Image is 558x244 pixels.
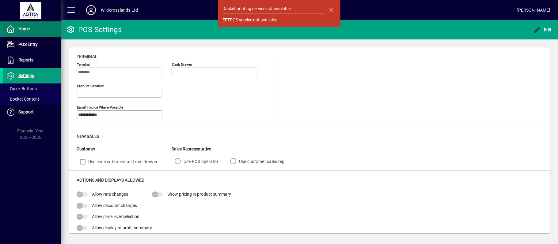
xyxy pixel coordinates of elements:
[77,134,99,139] span: New Sales
[77,146,172,152] div: Customer
[77,84,104,88] mat-label: Product location
[6,97,39,102] span: Docket Content
[3,83,61,94] a: Quick Buttons
[172,146,293,152] div: Sales Representative
[18,57,33,62] span: Reports
[223,17,278,23] div: EFTPOS service not available
[3,94,61,104] a: Docket Content
[92,214,139,219] span: Allow price level selection
[18,73,34,78] span: Settings
[101,5,138,15] div: Wildcrosslands Ltd
[92,203,137,208] span: Allow discount changes
[77,178,144,183] span: Actions and Displays Allowed
[81,5,101,16] button: Profile
[77,54,97,59] span: Terminal
[18,26,30,31] span: Home
[3,21,61,37] a: Home
[77,105,123,109] mat-label: Email Invoice where possible
[167,192,231,197] span: Show pricing in product summary
[533,27,552,32] span: Edit
[66,25,122,35] div: POS Settings
[517,5,550,15] div: [PERSON_NAME]
[172,62,192,67] mat-label: Cash Drawer
[6,86,37,91] span: Quick Buttons
[3,53,61,68] a: Reports
[18,109,34,114] span: Support
[18,42,38,47] span: POS Entry
[138,5,517,15] span: [DATE] 11:05
[3,105,61,120] a: Support
[532,24,553,35] button: Edit
[92,225,152,230] span: Allow display of profit summary
[92,192,128,197] span: Allow rate changes
[77,62,90,67] mat-label: Terminal
[3,37,61,52] a: POS Entry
